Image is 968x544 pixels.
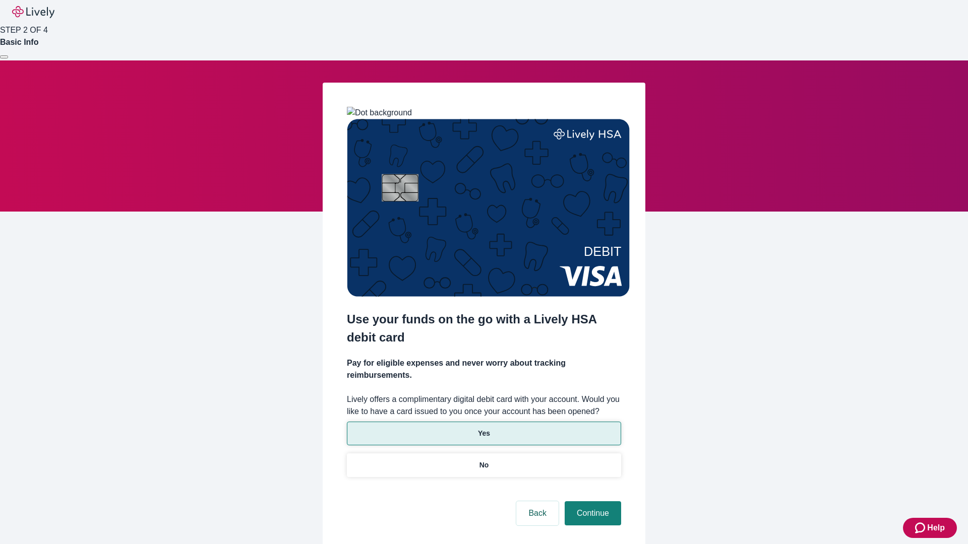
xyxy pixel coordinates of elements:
[478,428,490,439] p: Yes
[927,522,945,534] span: Help
[347,422,621,445] button: Yes
[347,393,621,418] label: Lively offers a complimentary digital debit card with your account. Would you like to have a card...
[915,522,927,534] svg: Zendesk support icon
[516,501,559,525] button: Back
[565,501,621,525] button: Continue
[479,460,489,470] p: No
[12,6,54,18] img: Lively
[347,119,630,297] img: Debit card
[347,310,621,347] h2: Use your funds on the go with a Lively HSA debit card
[347,357,621,381] h4: Pay for eligible expenses and never worry about tracking reimbursements.
[347,107,412,119] img: Dot background
[903,518,957,538] button: Zendesk support iconHelp
[347,453,621,477] button: No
